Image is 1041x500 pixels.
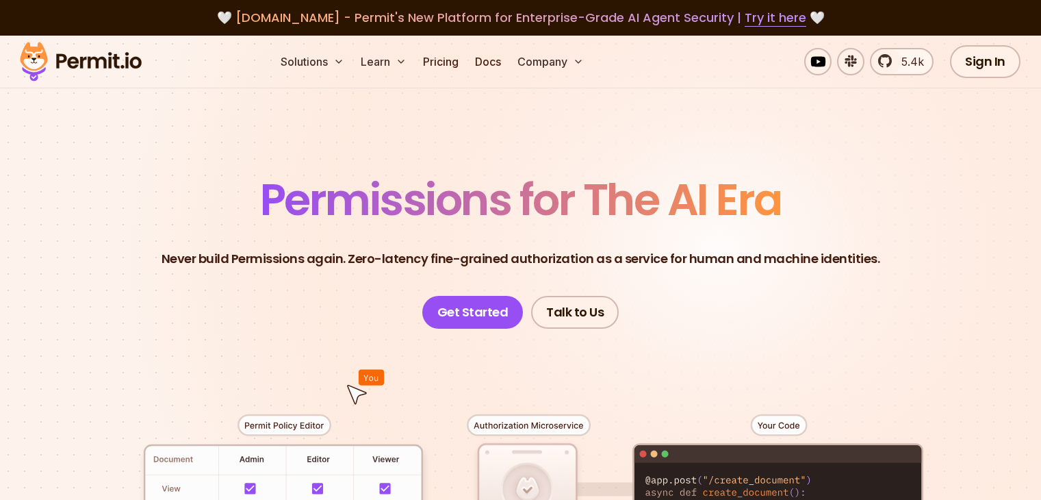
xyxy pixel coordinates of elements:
[162,249,880,268] p: Never build Permissions again. Zero-latency fine-grained authorization as a service for human and...
[470,48,506,75] a: Docs
[275,48,350,75] button: Solutions
[235,9,806,26] span: [DOMAIN_NAME] - Permit's New Platform for Enterprise-Grade AI Agent Security |
[260,169,782,230] span: Permissions for The AI Era
[531,296,619,329] a: Talk to Us
[355,48,412,75] button: Learn
[14,38,148,85] img: Permit logo
[33,8,1008,27] div: 🤍 🤍
[512,48,589,75] button: Company
[745,9,806,27] a: Try it here
[950,45,1020,78] a: Sign In
[870,48,934,75] a: 5.4k
[417,48,464,75] a: Pricing
[422,296,524,329] a: Get Started
[893,53,924,70] span: 5.4k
